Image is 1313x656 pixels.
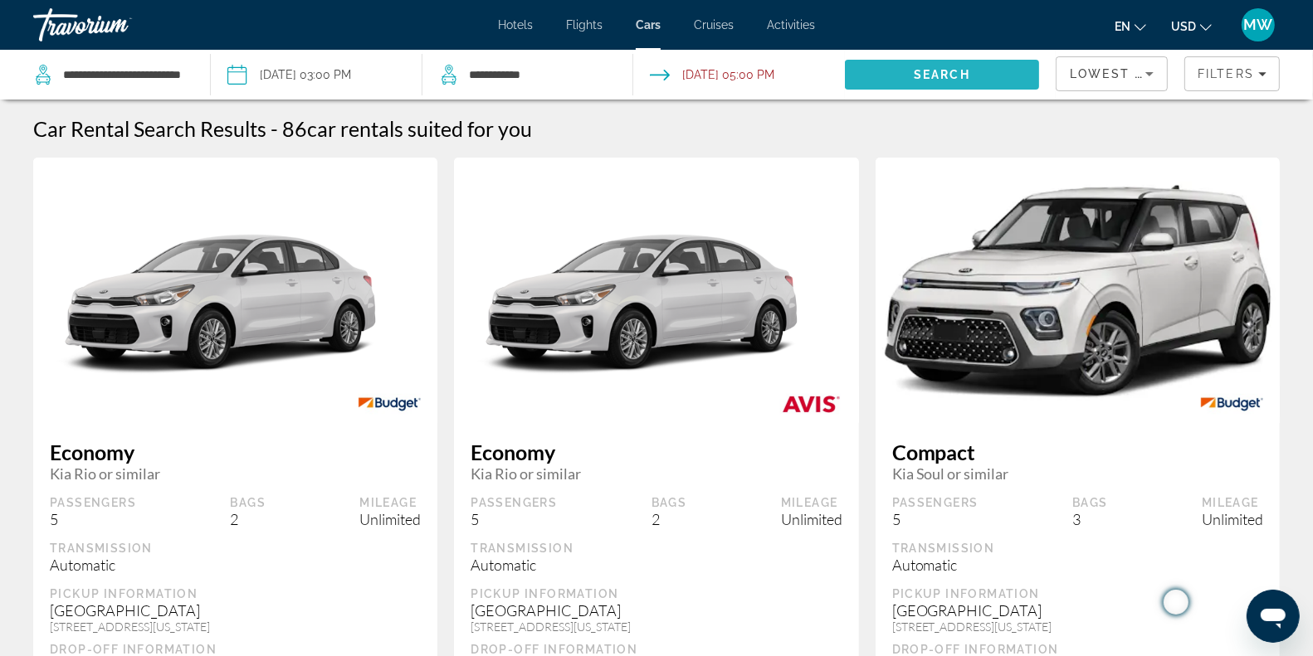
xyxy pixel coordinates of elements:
[471,586,842,601] div: Pickup Information
[1070,67,1176,80] span: Lowest Price
[50,586,421,601] div: Pickup Information
[359,495,421,510] div: Mileage
[454,145,858,435] img: Kia Rio or similar
[781,510,842,528] div: Unlimited
[471,556,842,574] div: Automatic
[467,62,608,87] input: Search dropoff location
[471,620,842,634] div: [STREET_ADDRESS][US_STATE]
[33,3,199,46] a: Travorium
[566,18,603,32] a: Flights
[1115,14,1146,38] button: Change language
[342,386,437,423] img: BUDGET
[1237,7,1280,42] button: User Menu
[50,440,421,464] span: Economy
[767,18,815,32] a: Activities
[892,510,979,528] div: 5
[33,116,266,141] h1: Car Rental Search Results
[61,62,185,87] input: Search pickup location
[694,18,734,32] a: Cruises
[230,510,266,528] div: 2
[636,18,661,32] a: Cars
[1070,64,1154,84] mat-select: Sort by
[498,18,533,32] a: Hotels
[359,510,421,528] div: Unlimited
[1171,20,1196,33] span: USD
[1202,510,1263,528] div: Unlimited
[471,601,842,620] div: [GEOGRAPHIC_DATA]
[1072,510,1108,528] div: 3
[1184,386,1280,423] img: BUDGET
[471,440,842,464] span: Economy
[471,510,557,528] div: 5
[892,495,979,510] div: Passengers
[892,541,1263,556] div: Transmission
[271,116,278,141] span: -
[33,145,437,435] img: Kia Rio or similar
[892,464,1263,483] span: Kia Soul or similar
[1072,495,1108,510] div: Bags
[892,556,1263,574] div: Automatic
[914,68,970,81] span: Search
[471,541,842,556] div: Transmission
[652,495,687,510] div: Bags
[50,510,136,528] div: 5
[1198,67,1254,80] span: Filters
[892,601,1263,620] div: [GEOGRAPHIC_DATA]
[471,495,557,510] div: Passengers
[50,601,421,620] div: [GEOGRAPHIC_DATA]
[1184,56,1280,91] button: Filters
[50,495,136,510] div: Passengers
[307,116,532,141] span: car rentals suited for you
[50,464,421,483] span: Kia Rio or similar
[764,386,859,423] img: AVIS
[227,50,351,100] button: Pickup date: Oct 26, 2025 03:00 PM
[471,464,842,483] span: Kia Rio or similar
[892,620,1263,634] div: [STREET_ADDRESS][US_STATE]
[50,556,421,574] div: Automatic
[1247,590,1300,643] iframe: Az üzenetküldési ablak megnyitására szolgáló gomb
[1244,17,1273,33] span: MW
[282,116,532,141] h2: 86
[892,586,1263,601] div: Pickup Information
[876,163,1280,417] img: Kia Soul or similar
[230,495,266,510] div: Bags
[50,541,421,556] div: Transmission
[1115,20,1130,33] span: en
[1171,14,1212,38] button: Change currency
[650,50,774,100] button: Open drop-off date and time picker
[781,495,842,510] div: Mileage
[845,60,1039,90] button: Search
[652,510,687,528] div: 2
[50,620,421,634] div: [STREET_ADDRESS][US_STATE]
[892,440,1263,464] span: Compact
[1202,495,1263,510] div: Mileage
